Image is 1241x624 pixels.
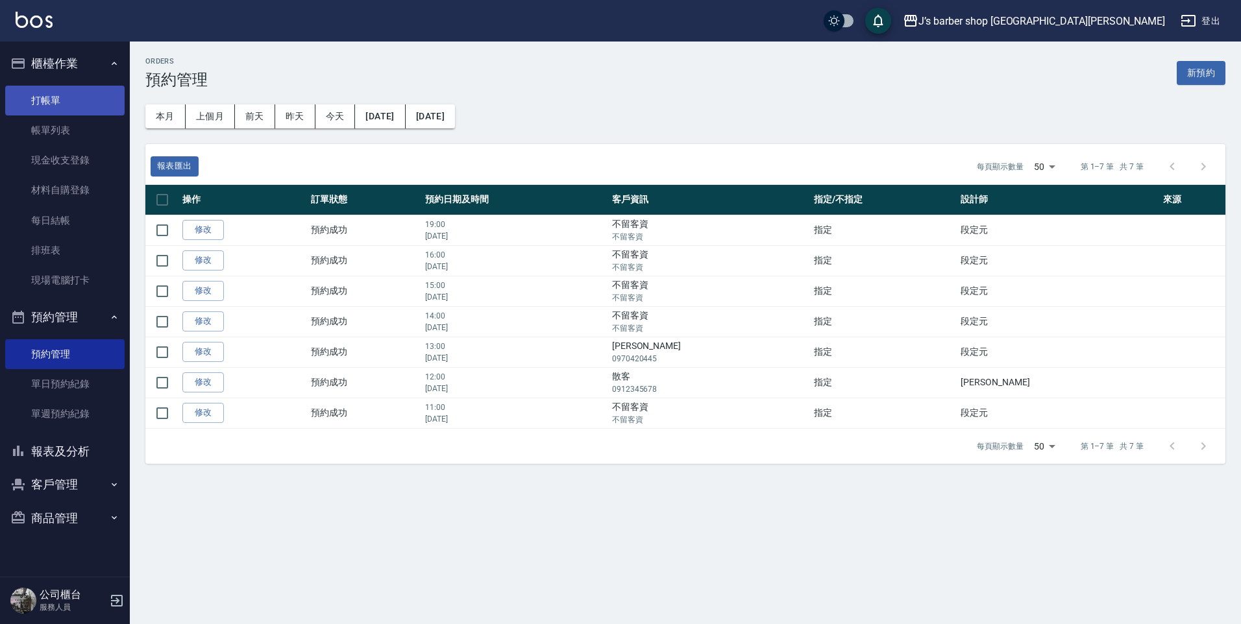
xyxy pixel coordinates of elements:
[612,383,807,395] p: 0912345678
[5,265,125,295] a: 現場電腦打卡
[957,306,1159,337] td: 段定元
[609,245,811,276] td: 不留客資
[957,245,1159,276] td: 段定元
[425,383,606,394] p: [DATE]
[186,104,235,128] button: 上個月
[1177,66,1225,78] a: 新預約
[425,322,606,333] p: [DATE]
[182,250,224,270] a: 修改
[406,104,455,128] button: [DATE]
[5,235,125,265] a: 排班表
[865,8,891,34] button: save
[612,231,807,243] p: 不留客資
[308,337,422,367] td: 預約成功
[182,281,224,301] a: 修改
[145,57,208,66] h2: Orders
[425,291,606,303] p: [DATE]
[5,369,125,399] a: 單日預約紀錄
[1160,185,1225,215] th: 來源
[612,353,807,365] p: 0970420445
[1081,440,1144,452] p: 第 1–7 筆 共 7 筆
[425,230,606,242] p: [DATE]
[182,311,224,331] a: 修改
[151,156,199,176] button: 報表匯出
[957,367,1159,398] td: [PERSON_NAME]
[1177,61,1225,85] button: 新預約
[308,276,422,306] td: 預約成功
[425,413,606,425] p: [DATE]
[5,468,125,501] button: 客戶管理
[308,185,422,215] th: 訂單狀態
[425,261,606,272] p: [DATE]
[308,215,422,245] td: 預約成功
[425,371,606,383] p: 12:00
[5,339,125,369] a: 預約管理
[811,398,958,428] td: 指定
[425,341,606,352] p: 13:00
[16,12,53,28] img: Logo
[957,276,1159,306] td: 段定元
[811,215,958,245] td: 指定
[179,185,308,215] th: 操作
[977,161,1024,173] p: 每頁顯示數量
[5,501,125,535] button: 商品管理
[182,403,224,423] a: 修改
[957,337,1159,367] td: 段定元
[918,13,1165,29] div: J’s barber shop [GEOGRAPHIC_DATA][PERSON_NAME]
[235,104,275,128] button: 前天
[612,261,807,273] p: 不留客資
[609,215,811,245] td: 不留客資
[5,399,125,429] a: 單週預約紀錄
[275,104,315,128] button: 昨天
[898,8,1170,34] button: J’s barber shop [GEOGRAPHIC_DATA][PERSON_NAME]
[425,280,606,291] p: 15:00
[811,306,958,337] td: 指定
[425,219,606,230] p: 19:00
[355,104,405,128] button: [DATE]
[425,402,606,413] p: 11:00
[612,292,807,304] p: 不留客資
[609,306,811,337] td: 不留客資
[5,47,125,80] button: 櫃檯作業
[182,220,224,240] a: 修改
[5,300,125,334] button: 預約管理
[5,435,125,468] button: 報表及分析
[811,337,958,367] td: 指定
[1029,149,1060,184] div: 50
[5,145,125,175] a: 現金收支登錄
[308,306,422,337] td: 預約成功
[5,175,125,205] a: 材料自購登錄
[40,601,106,613] p: 服務人員
[811,367,958,398] td: 指定
[40,588,106,601] h5: 公司櫃台
[308,245,422,276] td: 預約成功
[609,337,811,367] td: [PERSON_NAME]
[1175,9,1225,33] button: 登出
[612,414,807,426] p: 不留客資
[308,367,422,398] td: 預約成功
[5,115,125,145] a: 帳單列表
[145,104,186,128] button: 本月
[1081,161,1144,173] p: 第 1–7 筆 共 7 筆
[811,276,958,306] td: 指定
[425,249,606,261] p: 16:00
[957,398,1159,428] td: 段定元
[612,322,807,334] p: 不留客資
[422,185,609,215] th: 預約日期及時間
[10,588,36,614] img: Person
[609,398,811,428] td: 不留客資
[425,310,606,322] p: 14:00
[308,398,422,428] td: 預約成功
[315,104,356,128] button: 今天
[182,372,224,392] a: 修改
[977,440,1024,452] p: 每頁顯示數量
[609,367,811,398] td: 散客
[5,86,125,115] a: 打帳單
[425,352,606,364] p: [DATE]
[811,185,958,215] th: 指定/不指定
[609,185,811,215] th: 客戶資訊
[145,71,208,89] h3: 預約管理
[957,215,1159,245] td: 段定元
[609,276,811,306] td: 不留客資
